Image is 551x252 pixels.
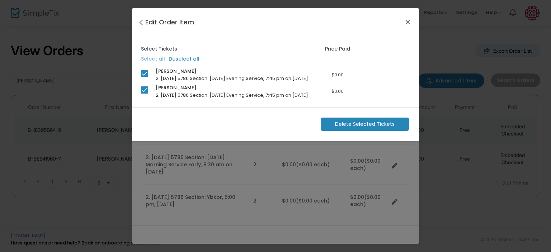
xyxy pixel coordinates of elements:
[335,120,395,128] span: Delete Selected Tickets
[316,71,359,79] div: $0.00
[403,17,413,27] button: Close
[156,75,308,82] span: 2. [DATE] 5786 Section: [DATE] Evening Service, 7:45 pm on [DATE]
[156,84,196,91] span: [PERSON_NAME]
[141,55,165,63] label: Select all
[156,68,196,75] span: [PERSON_NAME]
[139,19,143,26] i: Close
[316,88,359,95] div: $0.00
[141,45,177,53] label: Select Tickets
[325,45,350,53] label: Price Paid
[145,17,194,27] h4: Edit Order Item
[169,55,199,63] label: Deselect all
[156,92,308,99] span: 2. [DATE] 5786 Section: [DATE] Evening Service, 7:45 pm on [DATE]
